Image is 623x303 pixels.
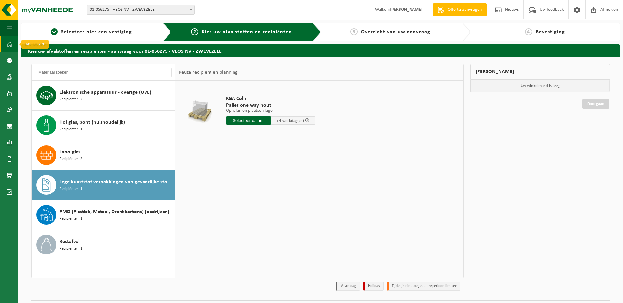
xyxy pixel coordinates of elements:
[226,109,315,113] p: Ophalen en plaatsen lege
[59,178,173,186] span: Lege kunststof verpakkingen van gevaarlijke stoffen
[87,5,195,15] span: 01-056275 - VEOS NV - ZWEVEZELE
[59,96,82,103] span: Recipiënten: 2
[582,99,609,109] a: Doorgaan
[276,119,304,123] span: + 4 werkdag(en)
[446,7,483,13] span: Offerte aanvragen
[226,95,315,102] span: KGA Colli
[51,28,58,35] span: 1
[175,64,241,81] div: Keuze recipiënt en planning
[32,140,175,170] button: Labo-glas Recipiënten: 2
[202,30,292,35] span: Kies uw afvalstoffen en recipiënten
[536,30,565,35] span: Bevestiging
[350,28,358,35] span: 3
[363,282,384,291] li: Holiday
[361,30,430,35] span: Overzicht van uw aanvraag
[59,148,80,156] span: Labo-glas
[59,186,82,192] span: Recipiënten: 1
[32,230,175,259] button: Restafval Recipiënten: 1
[336,282,360,291] li: Vaste dag
[61,30,132,35] span: Selecteer hier een vestiging
[35,68,172,77] input: Materiaal zoeken
[32,170,175,200] button: Lege kunststof verpakkingen van gevaarlijke stoffen Recipiënten: 1
[390,7,423,12] strong: [PERSON_NAME]
[226,102,315,109] span: Pallet one way hout
[25,28,158,36] a: 1Selecteer hier een vestiging
[387,282,460,291] li: Tijdelijk niet toegestaan/période limitée
[59,238,80,246] span: Restafval
[59,216,82,222] span: Recipiënten: 1
[21,44,620,57] h2: Kies uw afvalstoffen en recipiënten - aanvraag voor 01-056275 - VEOS NV - ZWEVEZELE
[191,28,198,35] span: 2
[87,5,194,14] span: 01-056275 - VEOS NV - ZWEVEZELE
[32,111,175,140] button: Hol glas, bont (huishoudelijk) Recipiënten: 1
[59,208,169,216] span: PMD (Plastiek, Metaal, Drankkartons) (bedrijven)
[32,81,175,111] button: Elektronische apparatuur - overige (OVE) Recipiënten: 2
[59,118,125,126] span: Hol glas, bont (huishoudelijk)
[525,28,532,35] span: 4
[59,156,82,162] span: Recipiënten: 2
[226,116,271,125] input: Selecteer datum
[32,200,175,230] button: PMD (Plastiek, Metaal, Drankkartons) (bedrijven) Recipiënten: 1
[59,246,82,252] span: Recipiënten: 1
[59,89,151,96] span: Elektronische apparatuur - overige (OVE)
[433,3,487,16] a: Offerte aanvragen
[59,126,82,132] span: Recipiënten: 1
[471,80,610,92] p: Uw winkelmand is leeg
[470,64,610,80] div: [PERSON_NAME]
